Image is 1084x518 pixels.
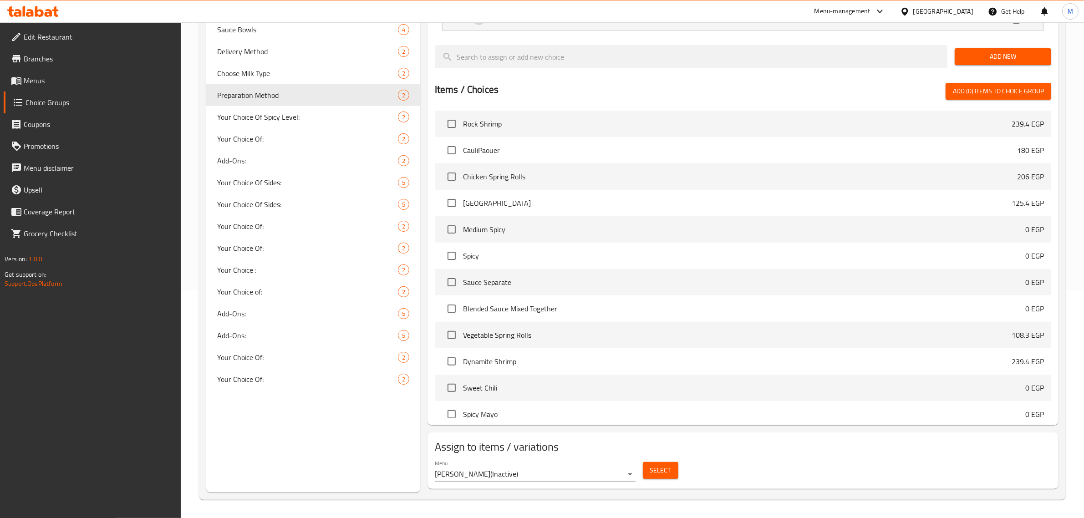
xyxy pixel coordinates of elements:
[398,113,409,122] span: 2
[206,84,420,106] div: Preparation Method2
[1012,330,1044,340] p: 108.3 EGP
[463,330,1012,340] span: Vegetable Spring Rolls
[398,24,409,35] div: Choices
[1012,118,1044,129] p: 239.4 EGP
[398,135,409,143] span: 2
[217,133,398,144] span: Your Choice Of:
[398,308,409,319] div: Choices
[398,47,409,56] span: 2
[1017,171,1044,182] p: 206 EGP
[463,303,1025,314] span: Blended Sauce Mixed Together
[463,277,1025,288] span: Sauce Separate
[913,6,973,16] div: [GEOGRAPHIC_DATA]
[4,113,181,135] a: Coupons
[463,356,1012,367] span: Dynamite Shrimp
[463,382,1025,393] span: Sweet Chili
[24,184,174,195] span: Upsell
[4,223,181,244] a: Grocery Checklist
[4,201,181,223] a: Coverage Report
[25,97,174,108] span: Choice Groups
[463,224,1025,235] span: Medium Spicy
[442,220,461,239] span: Select choice
[643,462,678,479] button: Select
[1025,277,1044,288] p: 0 EGP
[398,91,409,100] span: 2
[206,281,420,303] div: Your Choice of:2
[442,114,461,133] span: Select choice
[4,135,181,157] a: Promotions
[463,171,1017,182] span: Chicken Spring Rolls
[1025,224,1044,235] p: 0 EGP
[24,53,174,64] span: Branches
[398,112,409,122] div: Choices
[398,374,409,385] div: Choices
[206,193,420,215] div: Your Choice Of Sides:5
[217,46,398,57] span: Delivery Method
[206,303,420,325] div: Add-Ons:5
[442,141,461,160] span: Select choice
[5,269,46,280] span: Get support on:
[24,31,174,42] span: Edit Restaurant
[206,259,420,281] div: Your Choice :2
[398,199,409,210] div: Choices
[4,179,181,201] a: Upsell
[206,128,420,150] div: Your Choice Of:2
[442,167,461,186] span: Select choice
[398,352,409,363] div: Choices
[4,26,181,48] a: Edit Restaurant
[24,163,174,173] span: Menu disclaimer
[398,90,409,101] div: Choices
[398,264,409,275] div: Choices
[969,13,995,24] p: 0 EGP
[442,352,461,371] span: Select choice
[953,86,1044,97] span: Add (0) items to choice group
[398,286,409,297] div: Choices
[398,46,409,57] div: Choices
[463,198,1012,208] span: [GEOGRAPHIC_DATA]
[398,353,409,362] span: 2
[814,6,870,17] div: Menu-management
[634,13,729,24] p: (ID: 2297923439)
[24,119,174,130] span: Coupons
[398,221,409,232] div: Choices
[4,91,181,113] a: Choice Groups
[1017,145,1044,156] p: 180 EGP
[398,68,409,79] div: Choices
[217,330,398,341] span: Add-Ons:
[398,200,409,209] span: 5
[442,325,461,345] span: Select choice
[650,465,671,476] span: Select
[435,83,499,96] h2: Items / Choices
[217,243,398,254] span: Your Choice Of:
[217,286,398,297] span: Your Choice of:
[24,228,174,239] span: Grocery Checklist
[398,288,409,296] span: 2
[946,83,1051,100] button: Add (0) items to choice group
[217,352,398,363] span: Your Choice Of:
[398,375,409,384] span: 2
[398,266,409,274] span: 2
[442,193,461,213] span: Select choice
[463,409,1025,420] span: Spicy Mayo
[217,155,398,166] span: Add-Ons:
[4,157,181,179] a: Menu disclaimer
[1012,356,1044,367] p: 239.4 EGP
[1025,303,1044,314] p: 0 EGP
[463,250,1025,261] span: Spicy
[398,243,409,254] div: Choices
[398,155,409,166] div: Choices
[442,273,461,292] span: Select choice
[217,374,398,385] span: Your Choice Of:
[24,141,174,152] span: Promotions
[398,310,409,318] span: 5
[206,41,420,62] div: Delivery Method2
[206,325,420,346] div: Add-Ons:5
[398,178,409,187] span: 5
[206,106,420,128] div: Your Choice Of Spicy Level:2
[1068,6,1073,16] span: M
[463,118,1012,129] span: Rock Shrimp
[217,177,398,188] span: Your Choice Of Sides:
[1025,409,1044,420] p: 0 EGP
[442,378,461,397] span: Select choice
[4,70,181,91] a: Menus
